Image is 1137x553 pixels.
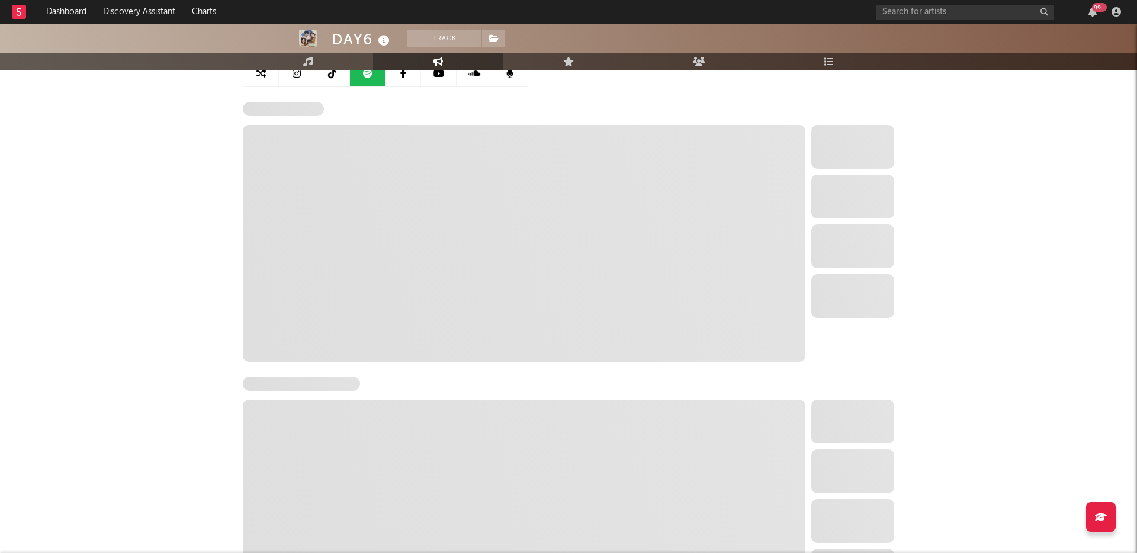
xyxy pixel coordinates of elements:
[876,5,1054,20] input: Search for artists
[1092,3,1107,12] div: 99 +
[243,377,360,391] span: Spotify Monthly Listeners
[1088,7,1097,17] button: 99+
[407,30,481,47] button: Track
[332,30,393,49] div: DAY6
[243,102,324,116] span: Spotify Followers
